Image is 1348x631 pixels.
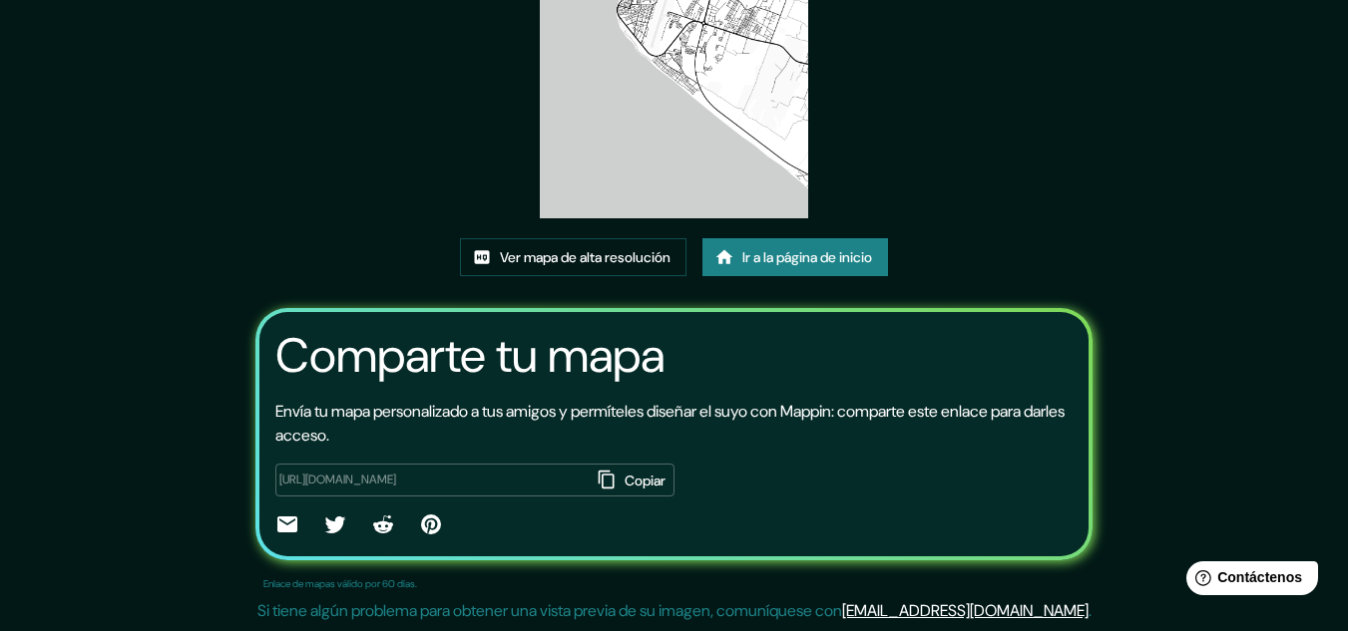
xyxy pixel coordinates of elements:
[500,248,671,266] font: Ver mapa de alta resolución
[625,472,666,489] font: Copiar
[263,577,417,590] font: Enlace de mapas válido por 60 días.
[592,464,674,497] button: Copiar
[275,401,1065,446] font: Envía tu mapa personalizado a tus amigos y permíteles diseñar el suyo con Mappin: comparte este e...
[1089,600,1092,621] font: .
[742,248,872,266] font: Ir a la página de inicio
[842,600,1089,621] a: [EMAIL_ADDRESS][DOMAIN_NAME]
[702,238,888,276] a: Ir a la página de inicio
[275,324,665,387] font: Comparte tu mapa
[460,238,686,276] a: Ver mapa de alta resolución
[1170,553,1326,609] iframe: Lanzador de widgets de ayuda
[257,600,842,621] font: Si tiene algún problema para obtener una vista previa de su imagen, comuníquese con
